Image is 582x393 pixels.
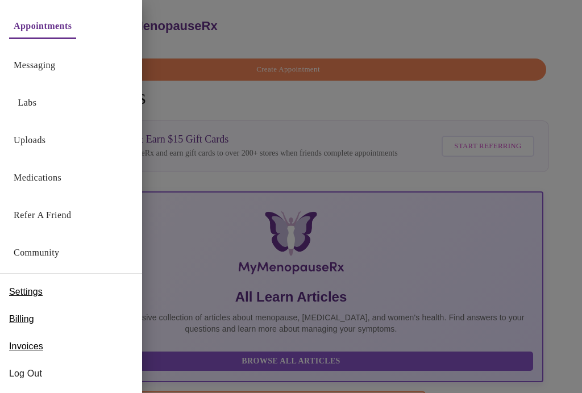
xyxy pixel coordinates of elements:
a: Messaging [14,57,55,73]
button: Messaging [9,54,60,77]
button: Community [9,241,64,264]
button: Appointments [9,15,76,39]
a: Uploads [14,132,46,148]
button: Refer a Friend [9,204,76,227]
button: Labs [9,91,45,114]
a: Invoices [9,337,43,356]
a: Medications [14,170,61,186]
a: Refer a Friend [14,207,72,223]
span: Log Out [9,367,133,381]
span: Settings [9,285,43,299]
a: Community [14,245,60,261]
span: Billing [9,312,34,326]
span: Invoices [9,340,43,353]
button: Uploads [9,129,51,152]
a: Appointments [14,18,72,34]
a: Labs [18,95,37,111]
a: Billing [9,310,34,328]
a: Settings [9,283,43,301]
button: Medications [9,166,66,189]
